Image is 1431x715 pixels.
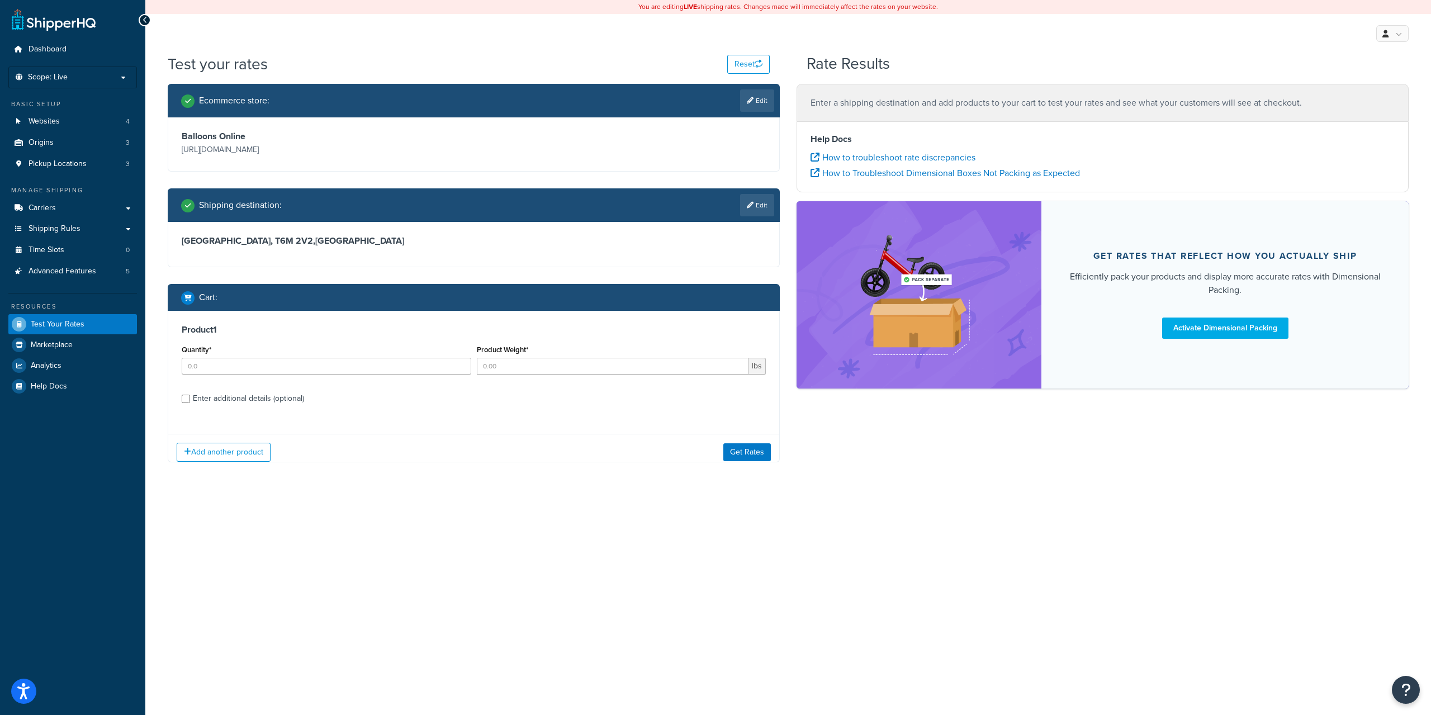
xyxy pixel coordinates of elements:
[8,132,137,153] a: Origins3
[811,132,1395,146] h4: Help Docs
[811,167,1080,179] a: How to Troubleshoot Dimensional Boxes Not Packing as Expected
[8,186,137,195] div: Manage Shipping
[1093,250,1357,262] div: Get rates that reflect how you actually ship
[182,142,471,158] p: [URL][DOMAIN_NAME]
[8,261,137,282] a: Advanced Features5
[28,73,68,82] span: Scope: Live
[740,89,774,112] a: Edit
[182,131,471,142] h3: Balloons Online
[8,100,137,109] div: Basic Setup
[29,138,54,148] span: Origins
[8,356,137,376] a: Analytics
[29,117,60,126] span: Websites
[723,443,771,461] button: Get Rates
[182,345,211,354] label: Quantity*
[29,203,56,213] span: Carriers
[8,154,137,174] a: Pickup Locations3
[8,111,137,132] a: Websites4
[8,376,137,396] a: Help Docs
[8,335,137,355] a: Marketplace
[477,358,749,375] input: 0.00
[126,117,130,126] span: 4
[193,391,304,406] div: Enter additional details (optional)
[811,95,1395,111] p: Enter a shipping destination and add products to your cart to test your rates and see what your c...
[182,324,766,335] h3: Product 1
[29,245,64,255] span: Time Slots
[849,218,989,371] img: feature-image-dim-d40ad3071a2b3c8e08177464837368e35600d3c5e73b18a22c1e4bb210dc32ac.png
[29,224,80,234] span: Shipping Rules
[126,267,130,276] span: 5
[477,345,528,354] label: Product Weight*
[8,240,137,261] a: Time Slots0
[126,245,130,255] span: 0
[684,2,697,12] b: LIVE
[8,219,137,239] a: Shipping Rules
[126,159,130,169] span: 3
[1392,676,1420,704] button: Open Resource Center
[8,39,137,60] a: Dashboard
[8,314,137,334] a: Test Your Rates
[199,200,282,210] h2: Shipping destination :
[31,382,67,391] span: Help Docs
[31,361,61,371] span: Analytics
[1068,270,1382,297] div: Efficiently pack your products and display more accurate rates with Dimensional Packing.
[182,395,190,403] input: Enter additional details (optional)
[29,267,96,276] span: Advanced Features
[748,358,766,375] span: lbs
[8,198,137,219] a: Carriers
[126,138,130,148] span: 3
[199,292,217,302] h2: Cart :
[8,154,137,174] li: Pickup Locations
[807,55,890,73] h2: Rate Results
[8,132,137,153] li: Origins
[740,194,774,216] a: Edit
[811,151,975,164] a: How to troubleshoot rate discrepancies
[199,96,269,106] h2: Ecommerce store :
[8,111,137,132] li: Websites
[31,340,73,350] span: Marketplace
[727,55,770,74] button: Reset
[1162,318,1288,339] a: Activate Dimensional Packing
[182,235,766,247] h3: [GEOGRAPHIC_DATA], T6M 2V2 , [GEOGRAPHIC_DATA]
[31,320,84,329] span: Test Your Rates
[168,53,268,75] h1: Test your rates
[29,45,67,54] span: Dashboard
[29,159,87,169] span: Pickup Locations
[8,240,137,261] li: Time Slots
[8,302,137,311] div: Resources
[8,261,137,282] li: Advanced Features
[182,358,471,375] input: 0.0
[177,443,271,462] button: Add another product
